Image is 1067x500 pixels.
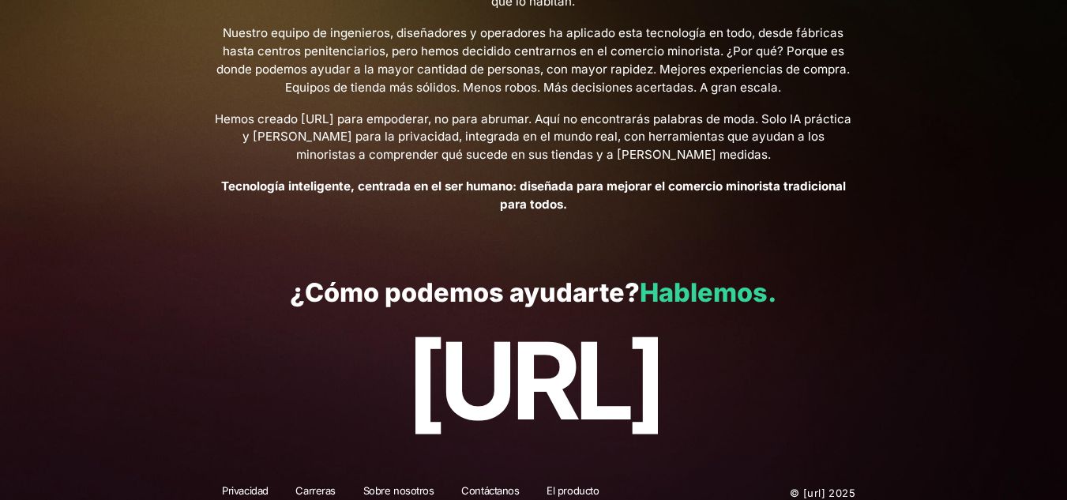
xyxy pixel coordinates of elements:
font: Tecnología inteligente, centrada en el ser humano: diseñada para mejorar el comercio minorista tr... [221,179,846,212]
font: Hemos creado [URL] para empoderar, no para abrumar. Aquí no encontrarás palabras de moda. Solo IA... [215,111,851,163]
font: © [URL] 2025 [790,487,855,499]
a: Hablemos. [640,277,776,308]
font: Sobre nosotros [363,484,434,497]
font: Privacidad [222,484,269,497]
font: [URL] [406,316,661,445]
font: El producto [547,484,599,497]
font: Carreras [295,484,336,497]
font: Nuestro equipo de ingenieros, diseñadores y operadores ha aplicado esta tecnología en todo, desde... [216,25,850,94]
font: Contáctanos [461,484,519,497]
font: ¿Cómo podemos ayudarte? [290,277,640,308]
